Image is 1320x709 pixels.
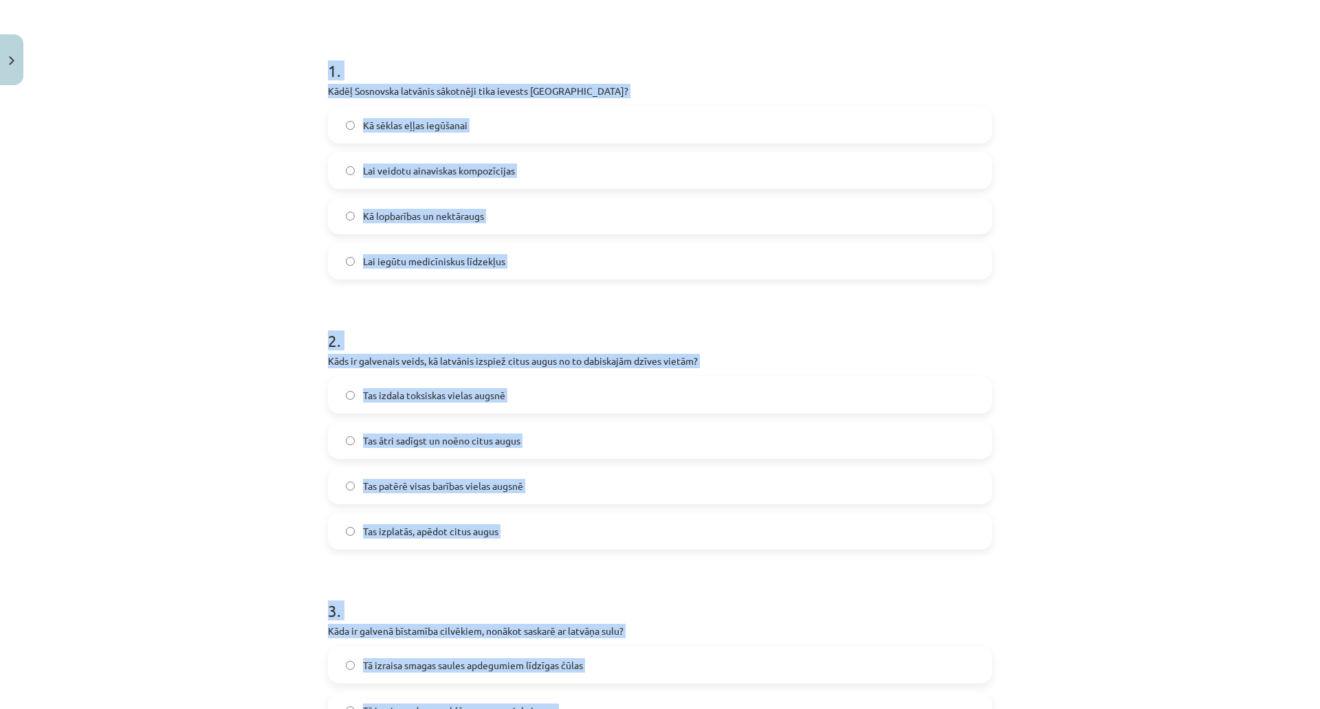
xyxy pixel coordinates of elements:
[363,434,520,448] span: Tas ātri sadīgst un noēno citus augus
[363,209,484,223] span: Kā lopbarības un nektāraugs
[346,527,355,536] input: Tas izplatās, apēdot citus augus
[328,84,992,98] p: Kādēļ Sosnovska latvānis sākotnēji tika ievests [GEOGRAPHIC_DATA]?
[9,56,14,65] img: icon-close-lesson-0947bae3869378f0d4975bcd49f059093ad1ed9edebbc8119c70593378902aed.svg
[328,37,992,80] h1: 1 .
[346,257,355,266] input: Lai iegūtu medicīniskus līdzekļus
[363,388,505,403] span: Tas izdala toksiskas vielas augsnē
[346,212,355,221] input: Kā lopbarības un nektāraugs
[363,118,467,133] span: Kā sēklas eļļas iegūšanai
[346,482,355,491] input: Tas patērē visas barības vielas augsnē
[363,254,505,269] span: Lai iegūtu medicīniskus līdzekļus
[363,658,583,673] span: Tā izraisa smagas saules apdegumiem līdzīgas čūlas
[363,524,498,539] span: Tas izplatās, apēdot citus augus
[346,391,355,400] input: Tas izdala toksiskas vielas augsnē
[363,164,515,178] span: Lai veidotu ainaviskas kompozīcijas
[328,577,992,620] h1: 3 .
[328,354,992,368] p: Kāds ir galvenais veids, kā latvānis izspiež citus augus no to dabiskajām dzīves vietām?
[328,624,992,638] p: Kāda ir galvenā bīstamība cilvēkiem, nonākot saskarē ar latvāņa sulu?
[363,479,523,493] span: Tas patērē visas barības vielas augsnē
[346,166,355,175] input: Lai veidotu ainaviskas kompozīcijas
[346,661,355,670] input: Tā izraisa smagas saules apdegumiem līdzīgas čūlas
[328,307,992,350] h1: 2 .
[346,436,355,445] input: Tas ātri sadīgst un noēno citus augus
[346,121,355,130] input: Kā sēklas eļļas iegūšanai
